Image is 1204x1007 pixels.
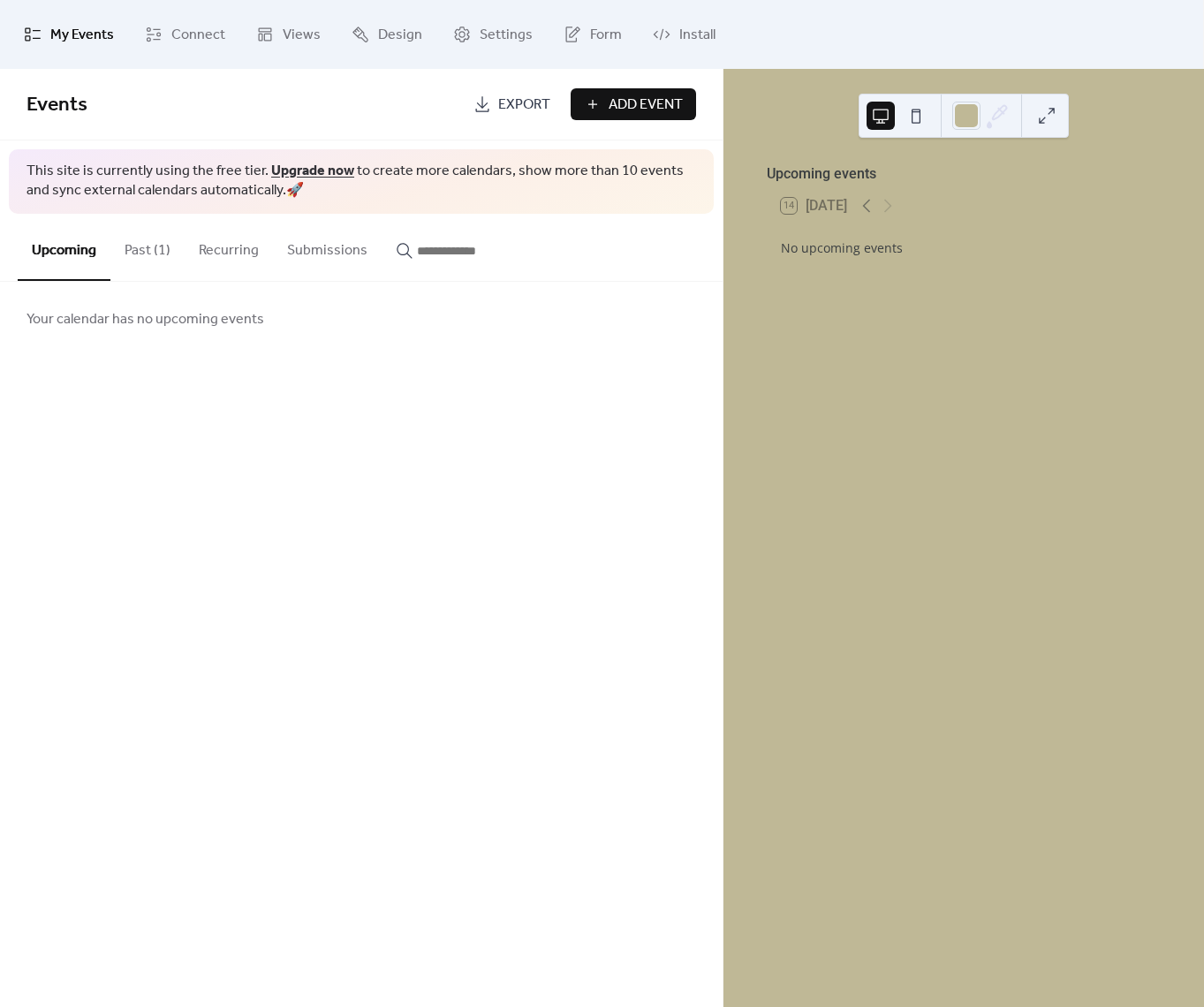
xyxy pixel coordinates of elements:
a: Settings [440,7,546,62]
button: Submissions [273,214,382,279]
span: Views [283,21,321,49]
span: This site is currently using the free tier. to create more calendars, show more than 10 events an... [27,162,696,201]
span: Install [679,21,716,49]
span: Your calendar has no upcoming events [27,309,264,330]
span: Export [498,95,550,116]
button: Add Event [571,88,696,120]
span: Connect [171,21,225,49]
span: My Events [50,21,114,49]
button: Upcoming [18,214,110,281]
button: Past (1) [110,214,185,279]
div: No upcoming events [781,238,1147,257]
span: Form [590,21,622,49]
a: Export [460,88,564,120]
span: Design [378,21,422,49]
span: Add Event [609,95,683,116]
a: My Events [11,7,127,62]
div: Upcoming events [767,163,1161,185]
button: Recurring [185,214,273,279]
a: Upgrade now [271,157,354,185]
a: Views [243,7,334,62]
span: Settings [480,21,533,49]
a: Connect [132,7,239,62]
a: Install [640,7,729,62]
a: Form [550,7,635,62]
a: Design [338,7,435,62]
span: Events [27,86,87,125]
